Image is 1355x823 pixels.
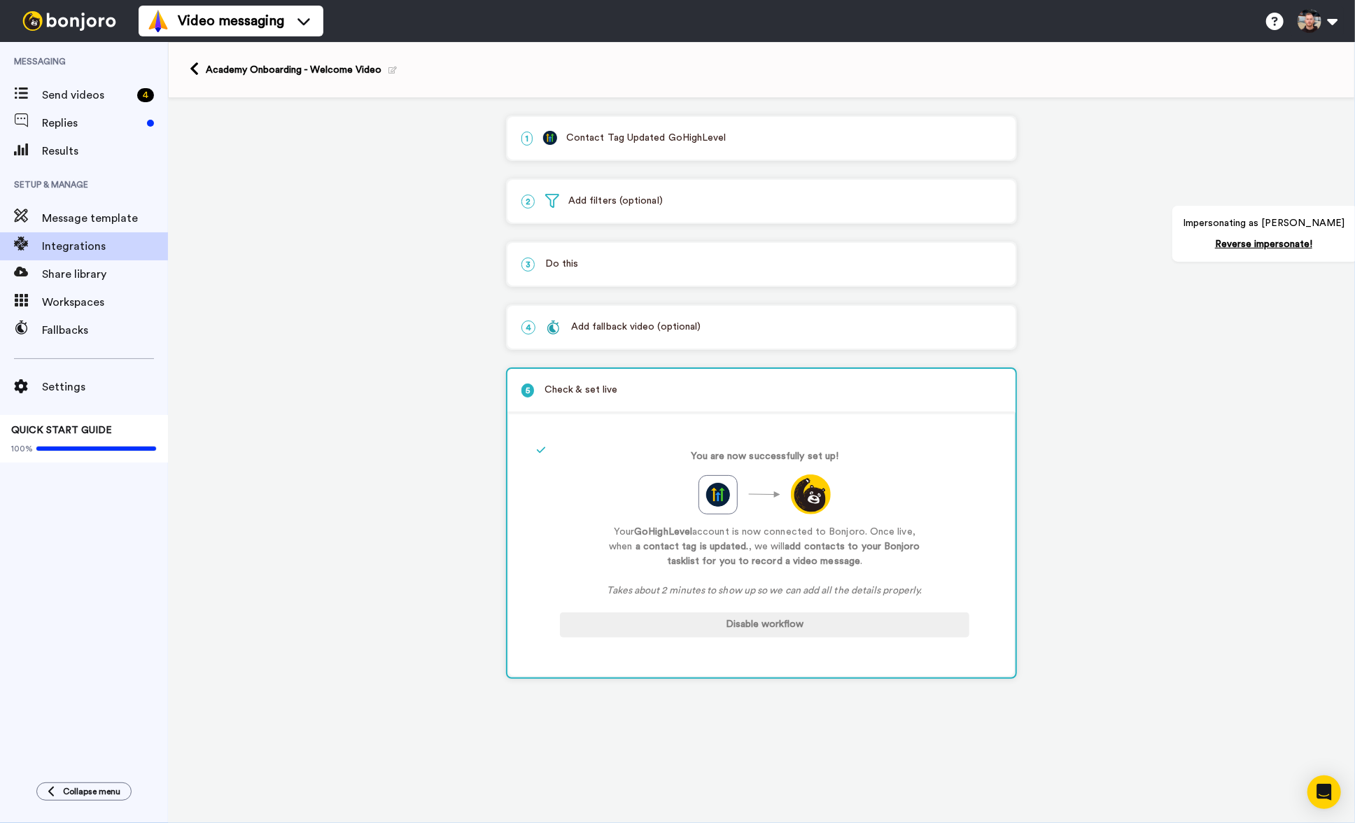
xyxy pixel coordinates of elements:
p: Your account is now connected to Bonjoro. Once live, when , we will . [604,525,926,598]
div: 1Contact Tag Updated GoHighLevel [506,115,1017,161]
img: bj-logo-header-white.svg [17,11,122,31]
span: 5 [521,384,534,398]
span: Results [42,143,168,160]
p: Check & set live [521,383,1002,398]
img: vm-color.svg [147,10,169,32]
p: Contact Tag Updated GoHighLevel [521,131,1002,146]
span: QUICK START GUIDE [11,425,112,435]
span: Integrations [42,238,168,255]
span: 3 [521,258,535,272]
img: logo_round_yellow.svg [791,474,831,514]
div: 4Add fallback video (optional) [506,304,1017,350]
span: Workspaces [42,294,168,311]
div: Add fallback video (optional) [546,320,701,335]
span: Video messaging [178,11,284,31]
strong: add contacts to your Bonjoro tasklist for you to record a video message [667,542,920,566]
div: Academy Onboarding - Welcome Video [206,63,397,77]
img: logo_gohighlevel.png [543,131,557,145]
button: Disable workflow [560,612,969,638]
img: ArrowLong.svg [748,491,780,498]
span: 2 [521,195,535,209]
span: Settings [42,379,168,395]
div: 3Do this [506,241,1017,287]
span: Message template [42,210,168,227]
button: Collapse menu [36,782,132,801]
span: 100% [11,443,33,454]
span: Replies [42,115,141,132]
div: 4 [137,88,154,102]
strong: GoHighLevel [634,527,692,537]
span: Fallbacks [42,322,168,339]
span: 1 [521,132,533,146]
img: filter.svg [545,194,559,208]
span: Send videos [42,87,132,104]
span: Share library [42,266,168,283]
div: 2Add filters (optional) [506,178,1017,224]
div: Open Intercom Messenger [1307,775,1341,809]
img: logo_gohighlevel.png [706,483,730,507]
p: Do this [521,257,1002,272]
i: Takes about 2 minutes to show up so we can add all the details properly. [608,586,922,596]
p: Impersonating as [PERSON_NAME] [1183,216,1345,230]
p: You are now successfully set up! [691,449,839,464]
span: 4 [521,321,535,335]
strong: a contact tag is updated. [636,542,749,551]
p: Add filters (optional) [521,194,1002,209]
a: Reverse impersonate! [1215,239,1312,249]
span: Collapse menu [63,786,120,797]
